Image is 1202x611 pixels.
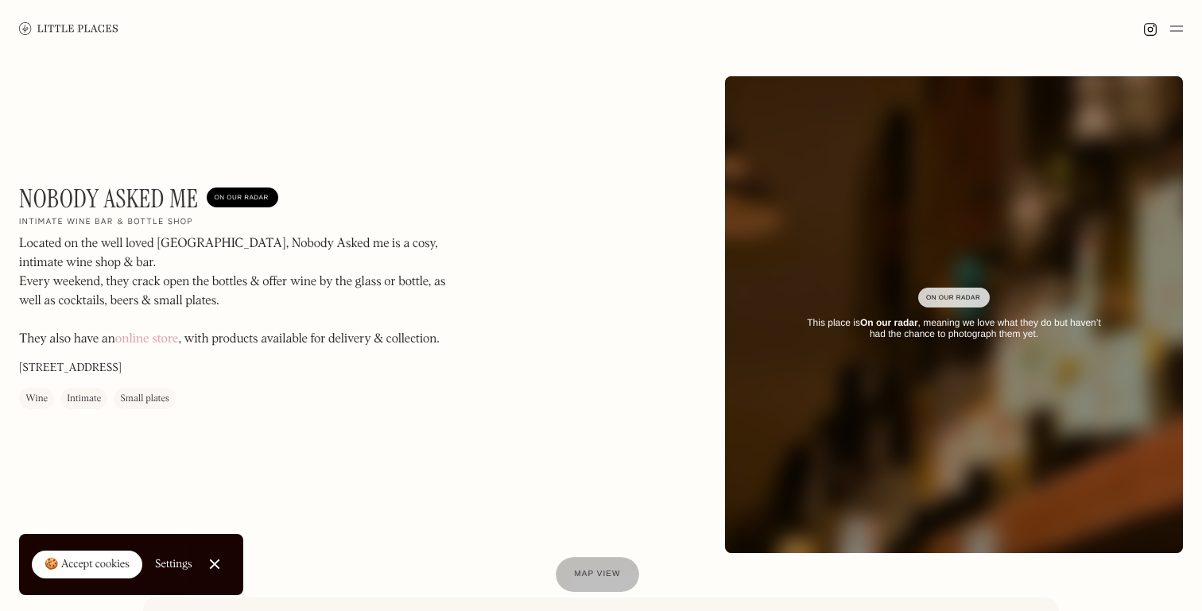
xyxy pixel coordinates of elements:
[45,557,130,573] div: 🍪 Accept cookies
[575,570,621,578] span: Map view
[25,391,48,407] div: Wine
[32,551,142,579] a: 🍪 Accept cookies
[860,317,918,328] strong: On our radar
[155,547,192,582] a: Settings
[19,234,448,349] p: Located on the well loved [GEOGRAPHIC_DATA], Nobody Asked me is a cosy, intimate wine shop & bar....
[215,190,270,206] div: On Our Radar
[115,333,179,346] a: online store
[798,317,1110,340] div: This place is , meaning we love what they do but haven’t had the chance to photograph them yet.
[155,559,192,570] div: Settings
[120,391,169,407] div: Small plates
[19,360,122,377] p: [STREET_ADDRESS]
[67,391,101,407] div: Intimate
[926,290,982,306] div: On Our Radar
[556,557,640,592] a: Map view
[19,217,193,228] h2: Intimate wine bar & bottle shop
[19,184,199,214] h1: Nobody Asked Me
[199,548,231,580] a: Close Cookie Popup
[214,564,215,565] div: Close Cookie Popup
